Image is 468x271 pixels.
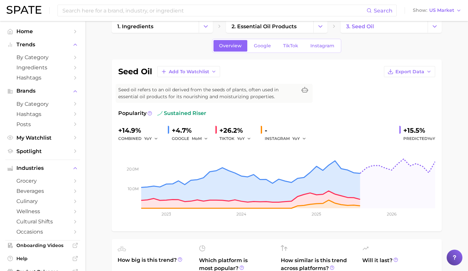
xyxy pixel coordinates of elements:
span: US Market [429,9,454,12]
a: Home [5,26,80,36]
a: beverages [5,186,80,196]
tspan: 2023 [162,212,171,216]
button: Change Category [313,20,327,33]
a: Overview [213,40,247,52]
div: +15.5% [403,125,435,136]
span: Popularity [118,109,146,117]
span: TikTok [283,43,298,49]
button: YoY [144,135,158,143]
span: YoY [292,136,300,141]
span: occasions [16,229,69,235]
div: TIKTOK [219,135,256,143]
span: Brands [16,88,69,94]
div: +14.9% [118,125,163,136]
a: 2. essential oil products [226,20,313,33]
span: YoY [144,136,152,141]
span: 2. essential oil products [232,23,297,30]
button: Add to Watchlist [157,66,220,77]
span: Industries [16,165,69,171]
div: +26.2% [219,125,256,136]
span: Search [374,8,392,14]
button: MoM [192,135,208,143]
img: SPATE [7,6,41,14]
span: Hashtags [16,111,69,117]
span: Home [16,28,69,34]
div: GOOGLE [172,135,210,143]
span: YoY [428,136,435,141]
div: +4.7% [172,125,210,136]
button: Trends [5,40,80,50]
span: by Category [16,54,69,60]
button: Brands [5,86,80,96]
a: Google [248,40,277,52]
input: Search here for a brand, industry, or ingredient [62,5,367,16]
span: YoY [237,136,245,141]
tspan: 2026 [387,212,396,216]
span: MoM [192,136,202,141]
span: culinary [16,198,69,204]
span: My Watchlist [16,135,69,141]
a: wellness [5,206,80,216]
a: TikTok [278,40,304,52]
span: Google [254,43,271,49]
a: grocery [5,176,80,186]
a: Onboarding Videos [5,240,80,250]
div: combined [118,135,163,143]
a: culinary [5,196,80,206]
button: Industries [5,163,80,173]
a: 1. ingredients [112,20,199,33]
span: Help [16,256,69,261]
a: Ingredients [5,62,80,73]
a: by Category [5,52,80,62]
span: grocery [16,178,69,184]
span: Onboarding Videos [16,242,69,248]
span: cultural shifts [16,218,69,225]
span: sustained riser [157,109,206,117]
span: Show [413,9,427,12]
span: Ingredients [16,64,69,71]
span: Hashtags [16,75,69,81]
a: by Category [5,99,80,109]
tspan: 2025 [312,212,321,216]
span: Seed oil refers to an oil derived from the seeds of plants, often used in essential oil products ... [118,86,297,100]
div: INSTAGRAM [265,135,311,143]
a: occasions [5,227,80,237]
span: Add to Watchlist [169,69,209,75]
span: Predicted [403,135,435,143]
a: Hashtags [5,73,80,83]
span: by Category [16,101,69,107]
span: Overview [219,43,242,49]
span: 3. seed oil [346,23,374,30]
button: YoY [237,135,251,143]
a: Posts [5,119,80,129]
span: Trends [16,42,69,48]
a: My Watchlist [5,133,80,143]
span: Instagram [310,43,334,49]
button: ShowUS Market [411,6,463,15]
h1: seed oil [118,68,152,76]
span: 1. ingredients [117,23,153,30]
a: Instagram [305,40,340,52]
span: beverages [16,188,69,194]
button: Export Data [384,66,435,77]
button: Change Category [199,20,213,33]
a: Spotlight [5,146,80,156]
span: Posts [16,121,69,127]
a: cultural shifts [5,216,80,227]
button: YoY [292,135,306,143]
a: Help [5,254,80,263]
span: Spotlight [16,148,69,154]
a: Hashtags [5,109,80,119]
tspan: 2024 [236,212,246,216]
img: sustained riser [157,111,163,116]
span: wellness [16,208,69,215]
span: Export Data [395,69,424,75]
a: 3. seed oil [341,20,428,33]
div: - [265,125,311,136]
button: Change Category [428,20,442,33]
